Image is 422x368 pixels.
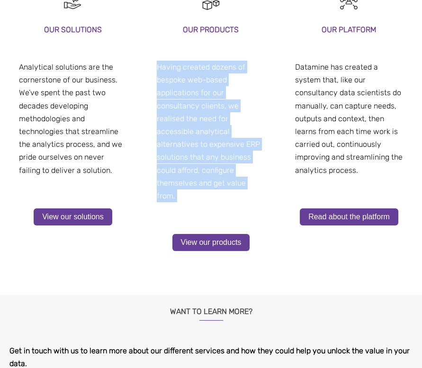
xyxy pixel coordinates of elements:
a: Read about the platform [300,208,398,225]
a: View our products [172,234,250,251]
span: Datamine has created a system that, like our consultancy data scientists do manually, can capture... [295,63,403,175]
h3: Want to learn more? [9,295,413,321]
span: our platform [295,45,338,54]
h3: our platform [295,23,403,36]
span: Analytical solutions are the cornerstone of our business. We’ve spent the past two decades develo... [19,63,122,175]
h3: our products [157,23,265,36]
a: View our solutions [34,208,112,225]
span: our platform [157,45,200,54]
span: Having created dozens of bespoke web-based applications for our consultancy clients, we realised ... [157,63,260,200]
h3: Our solutions [19,23,127,36]
span: our platform [19,45,62,54]
span: Get in touch with us to learn more about our different services and how they could help you unloc... [9,346,410,368]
